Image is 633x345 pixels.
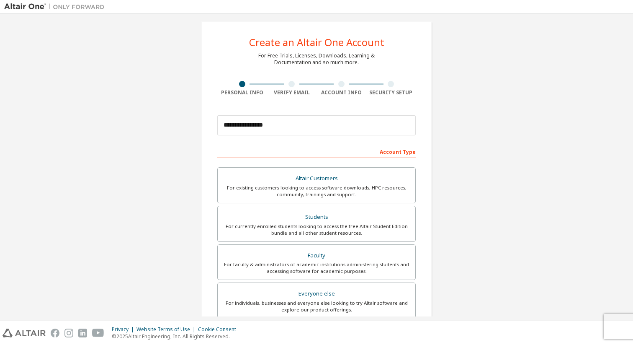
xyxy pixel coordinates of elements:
[51,329,59,337] img: facebook.svg
[267,89,317,96] div: Verify Email
[217,145,416,158] div: Account Type
[223,261,410,275] div: For faculty & administrators of academic institutions administering students and accessing softwa...
[112,326,136,333] div: Privacy
[78,329,87,337] img: linkedin.svg
[92,329,104,337] img: youtube.svg
[198,326,241,333] div: Cookie Consent
[3,329,46,337] img: altair_logo.svg
[223,250,410,262] div: Faculty
[258,52,375,66] div: For Free Trials, Licenses, Downloads, Learning & Documentation and so much more.
[223,300,410,313] div: For individuals, businesses and everyone else looking to try Altair software and explore our prod...
[316,89,366,96] div: Account Info
[112,333,241,340] p: © 2025 Altair Engineering, Inc. All Rights Reserved.
[64,329,73,337] img: instagram.svg
[223,184,410,198] div: For existing customers looking to access software downloads, HPC resources, community, trainings ...
[4,3,109,11] img: Altair One
[366,89,416,96] div: Security Setup
[223,211,410,223] div: Students
[217,89,267,96] div: Personal Info
[136,326,198,333] div: Website Terms of Use
[249,37,384,47] div: Create an Altair One Account
[223,288,410,300] div: Everyone else
[223,173,410,184] div: Altair Customers
[223,223,410,236] div: For currently enrolled students looking to access the free Altair Student Edition bundle and all ...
